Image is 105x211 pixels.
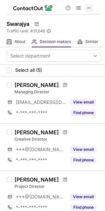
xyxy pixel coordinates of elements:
[70,146,96,153] button: Reveal Button
[16,194,66,200] span: ***@[DOMAIN_NAME]
[70,204,96,211] button: Reveal Button
[15,67,42,73] span: Select all (5)
[7,29,45,33] span: Traffic rank: # 31,646
[16,99,66,105] span: [EMAIL_ADDRESS][DOMAIN_NAME]
[70,99,96,105] button: Reveal Button
[15,39,25,44] span: About
[13,4,53,12] img: ContactOut v5.3.10
[15,82,59,88] div: [PERSON_NAME]
[7,20,29,28] h1: Swarajya
[70,157,96,163] button: Reveal Button
[40,39,71,44] span: Decision makers
[70,109,96,116] button: Reveal Button
[16,147,66,152] span: ***@[DOMAIN_NAME]
[15,89,101,95] div: Managing Director
[10,53,51,59] div: Select department
[85,39,98,44] span: Similar
[15,129,59,136] div: [PERSON_NAME]
[15,136,101,142] div: Creative Director
[15,176,59,183] div: [PERSON_NAME]
[70,193,96,200] button: Reveal Button
[15,184,101,190] div: Project Director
